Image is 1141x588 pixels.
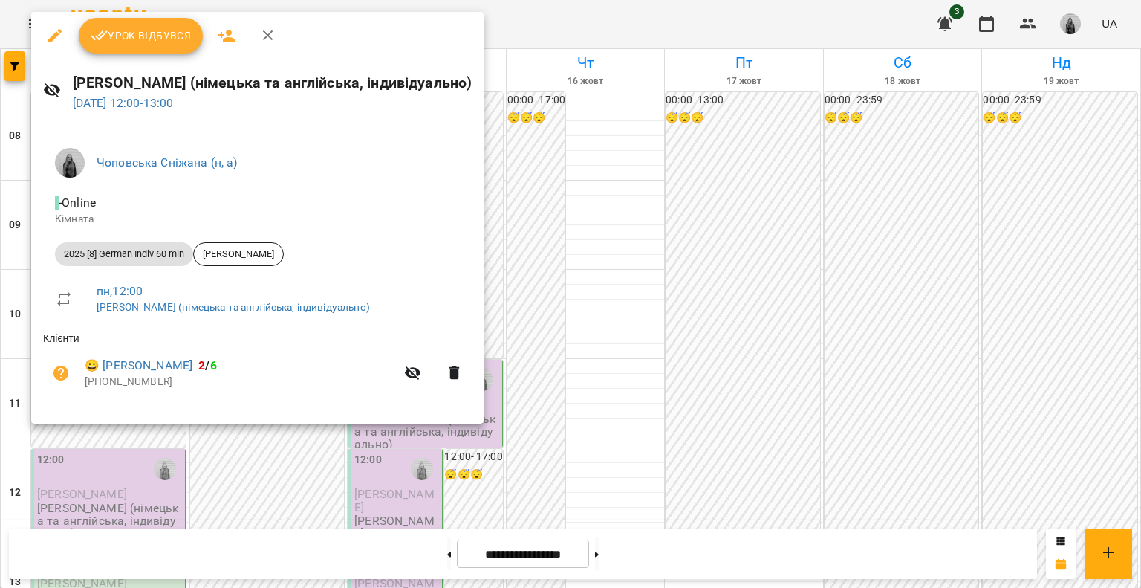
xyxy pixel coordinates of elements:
button: Урок відбувся [79,18,204,54]
span: - Online [55,196,99,210]
button: Візит ще не сплачено. Додати оплату? [43,355,79,391]
h6: [PERSON_NAME] (німецька та англійська, індивідуально) [73,71,472,94]
a: Чоповська Сніжана (н, а) [97,155,238,169]
span: 2 [198,358,205,372]
b: / [198,358,216,372]
ul: Клієнти [43,331,472,405]
a: [DATE] 12:00-13:00 [73,96,174,110]
img: 465148d13846e22f7566a09ee851606a.jpeg [55,148,85,178]
p: Кімната [55,212,460,227]
span: 2025 [8] German Indiv 60 min [55,248,193,261]
span: Урок відбувся [91,27,192,45]
p: [PHONE_NUMBER] [85,375,395,390]
a: [PERSON_NAME] (німецька та англійська, індивідуально) [97,301,370,313]
span: 6 [210,358,217,372]
a: пн , 12:00 [97,284,143,298]
a: 😀 [PERSON_NAME] [85,357,192,375]
div: [PERSON_NAME] [193,242,284,266]
span: [PERSON_NAME] [194,248,283,261]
